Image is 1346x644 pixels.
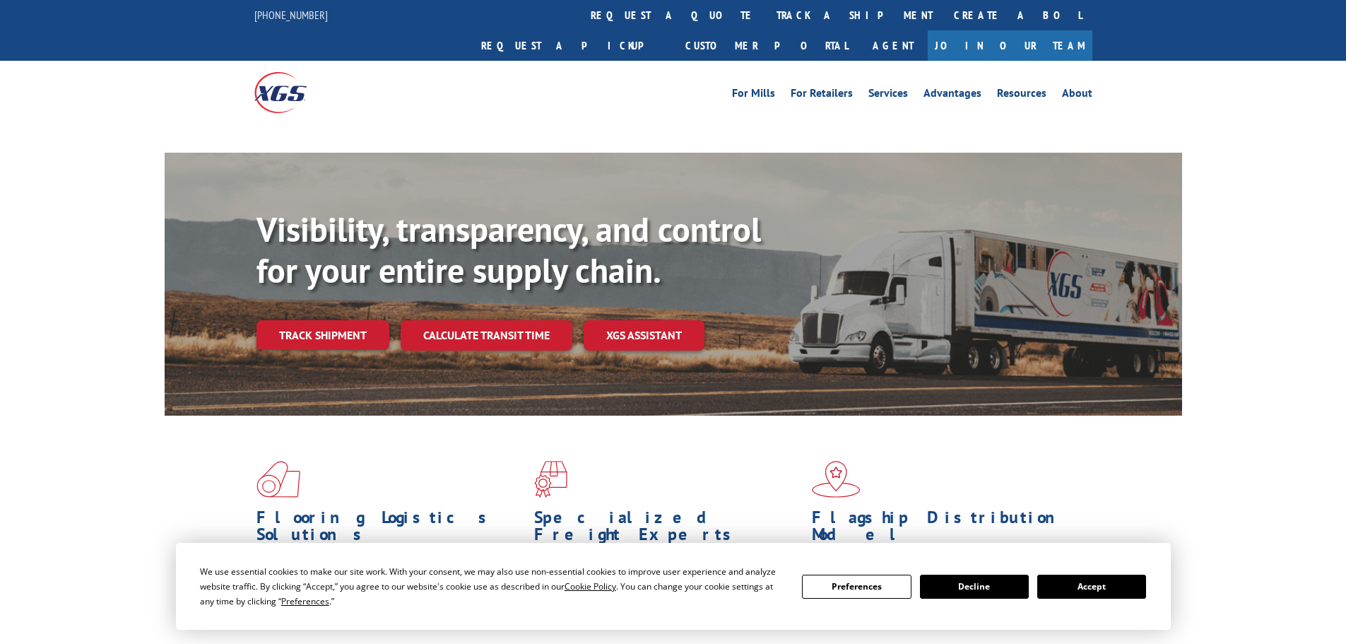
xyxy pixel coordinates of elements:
[471,30,675,61] a: Request a pickup
[802,575,911,599] button: Preferences
[923,88,981,103] a: Advantages
[928,30,1092,61] a: Join Our Team
[254,8,328,22] a: [PHONE_NUMBER]
[812,509,1079,550] h1: Flagship Distribution Model
[584,320,704,351] a: XGS ASSISTANT
[401,320,572,351] a: Calculate transit time
[256,207,761,292] b: Visibility, transparency, and control for your entire supply chain.
[858,30,928,61] a: Agent
[1037,575,1146,599] button: Accept
[791,88,853,103] a: For Retailers
[565,580,616,592] span: Cookie Policy
[1062,88,1092,103] a: About
[812,461,861,498] img: xgs-icon-flagship-distribution-model-red
[920,575,1029,599] button: Decline
[256,320,389,350] a: Track shipment
[868,88,908,103] a: Services
[256,461,300,498] img: xgs-icon-total-supply-chain-intelligence-red
[200,564,785,609] div: We use essential cookies to make our site work. With your consent, we may also use non-essential ...
[256,509,524,550] h1: Flooring Logistics Solutions
[732,88,775,103] a: For Mills
[675,30,858,61] a: Customer Portal
[176,543,1171,630] div: Cookie Consent Prompt
[997,88,1046,103] a: Resources
[281,595,329,607] span: Preferences
[534,461,567,498] img: xgs-icon-focused-on-flooring-red
[534,509,801,550] h1: Specialized Freight Experts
